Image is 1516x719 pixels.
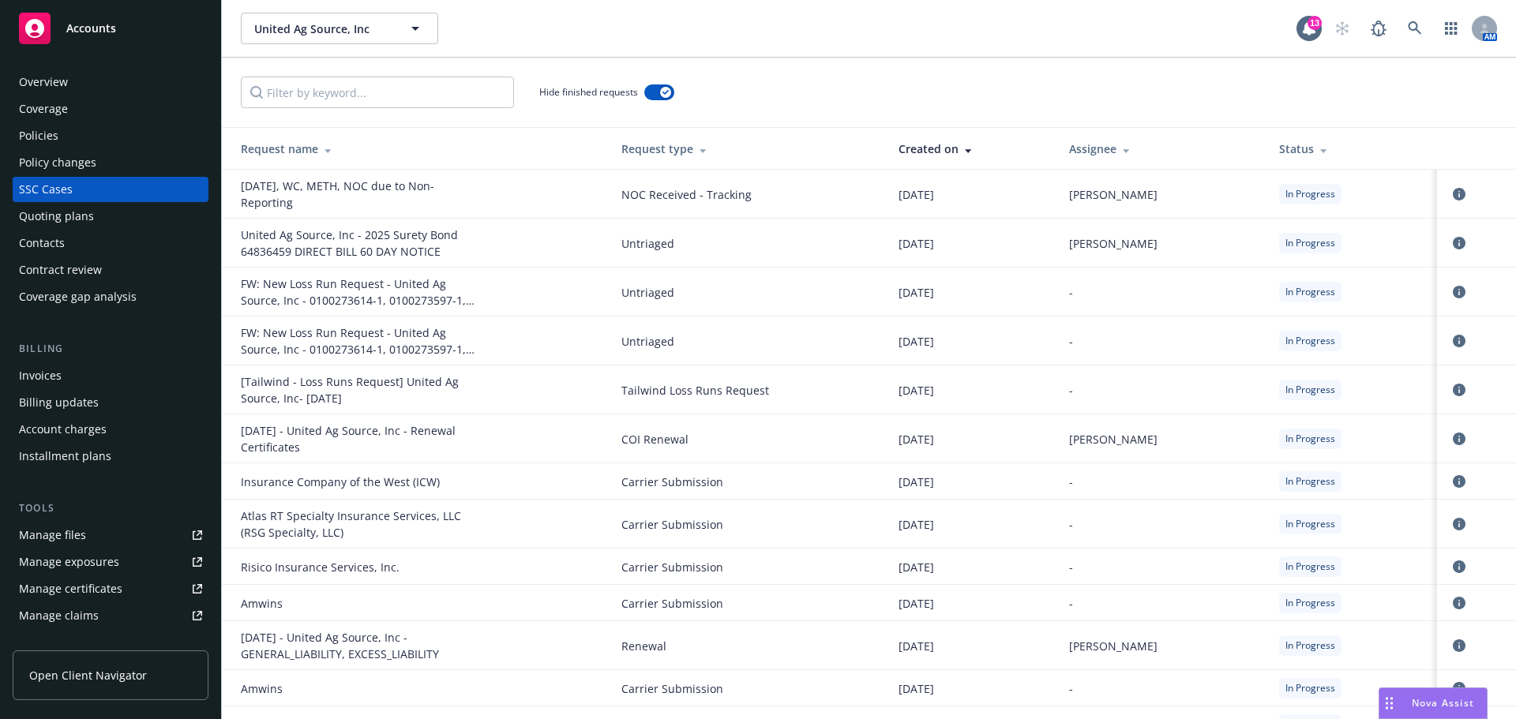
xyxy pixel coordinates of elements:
span: [DATE] [899,284,934,301]
a: Invoices [13,363,208,388]
div: Coverage gap analysis [19,284,137,309]
div: Contract review [19,257,102,283]
span: Carrier Submission [621,595,872,612]
div: Created on [899,140,1044,157]
div: Coverage [19,96,68,122]
a: Quoting plans [13,204,208,229]
span: In Progress [1285,474,1335,489]
div: SSC Cases [19,177,73,202]
div: - [1069,516,1253,533]
div: Assignee [1069,140,1253,157]
span: [DATE] [899,186,934,203]
a: Manage claims [13,603,208,628]
div: Manage files [19,522,86,548]
div: 13 [1308,16,1322,30]
a: Contract review [13,257,208,283]
a: circleInformation [1450,380,1469,399]
a: circleInformation [1450,185,1469,204]
div: Tools [13,500,208,516]
span: Carrier Submission [621,474,872,490]
span: In Progress [1285,596,1335,610]
div: Drag to move [1379,688,1399,718]
a: Overview [13,69,208,95]
div: Amwins [241,595,478,612]
span: In Progress [1285,236,1335,250]
span: In Progress [1285,638,1335,653]
span: [DATE] [899,235,934,252]
span: Hide finished requests [539,85,638,99]
a: Installment plans [13,444,208,469]
button: Nova Assist [1379,687,1488,719]
a: circleInformation [1450,636,1469,655]
div: - [1069,559,1253,575]
span: Open Client Navigator [29,667,147,683]
a: Contacts [13,230,208,256]
div: - [1069,474,1253,490]
span: In Progress [1285,187,1335,201]
span: Manage exposures [13,549,208,575]
span: [DATE] [899,595,934,612]
a: circleInformation [1450,234,1469,253]
span: [PERSON_NAME] [1069,186,1158,203]
span: [PERSON_NAME] [1069,235,1158,252]
a: circleInformation [1450,594,1469,612]
a: Coverage gap analysis [13,284,208,309]
span: Accounts [66,22,116,35]
span: Untriaged [621,235,872,252]
a: circleInformation [1450,283,1469,301]
a: Coverage [13,96,208,122]
span: [DATE] [899,333,934,350]
div: Contacts [19,230,65,256]
span: Nova Assist [1412,696,1474,710]
div: Overview [19,69,68,95]
div: Billing [13,341,208,357]
div: - [1069,284,1253,301]
div: 09.06.2025, WC, METH, NOC due to Non-Reporting [241,178,478,211]
input: Filter by keyword... [241,77,514,108]
span: [DATE] [899,474,934,490]
div: Manage exposures [19,549,119,575]
div: United Ag Source, Inc - 2025 Surety Bond 64836459 DIRECT BILL 60 DAY NOTICE [241,227,478,260]
a: Search [1399,13,1431,44]
a: Accounts [13,6,208,51]
a: Billing updates [13,390,208,415]
div: 2025-10-17 - United Ag Source, Inc - Renewal Certificates [241,422,478,455]
div: [Tailwind - Loss Runs Request] United Ag Source, Inc- 2025-08-21 [241,373,478,406]
div: FW: New Loss Run Request - United Ag Source, Inc - 0100273614-1, 0100273597-1, 0100273597-0, 0100... [241,324,478,358]
a: circleInformation [1450,557,1469,576]
a: circleInformation [1450,679,1469,698]
span: [DATE] [899,431,934,448]
a: circleInformation [1450,515,1469,534]
a: Policies [13,123,208,148]
div: Account charges [19,417,107,442]
div: - [1069,680,1253,697]
div: Insurance Company of the West (ICW) [241,474,478,490]
div: Amwins [241,680,478,697]
span: [DATE] [899,680,934,697]
span: Renewal [621,638,872,654]
div: Request name [241,140,596,157]
span: In Progress [1285,334,1335,348]
span: Untriaged [621,284,872,301]
span: Carrier Submission [621,680,872,697]
span: [DATE] [899,516,934,533]
div: - [1069,333,1253,350]
span: In Progress [1285,517,1335,531]
span: [PERSON_NAME] [1069,638,1158,654]
a: Manage files [13,522,208,548]
span: In Progress [1285,681,1335,695]
div: Billing updates [19,390,99,415]
div: Installment plans [19,444,111,469]
div: Request type [621,140,872,157]
div: - [1069,382,1253,399]
span: [DATE] [899,382,934,399]
a: Manage BORs [13,630,208,655]
span: In Progress [1285,432,1335,446]
span: In Progress [1285,285,1335,299]
span: [DATE] [899,559,934,575]
span: United Ag Source, Inc [254,21,391,37]
a: Account charges [13,417,208,442]
a: circleInformation [1450,331,1469,350]
a: circleInformation [1450,472,1469,491]
div: Risico Insurance Services, Inc. [241,559,478,575]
